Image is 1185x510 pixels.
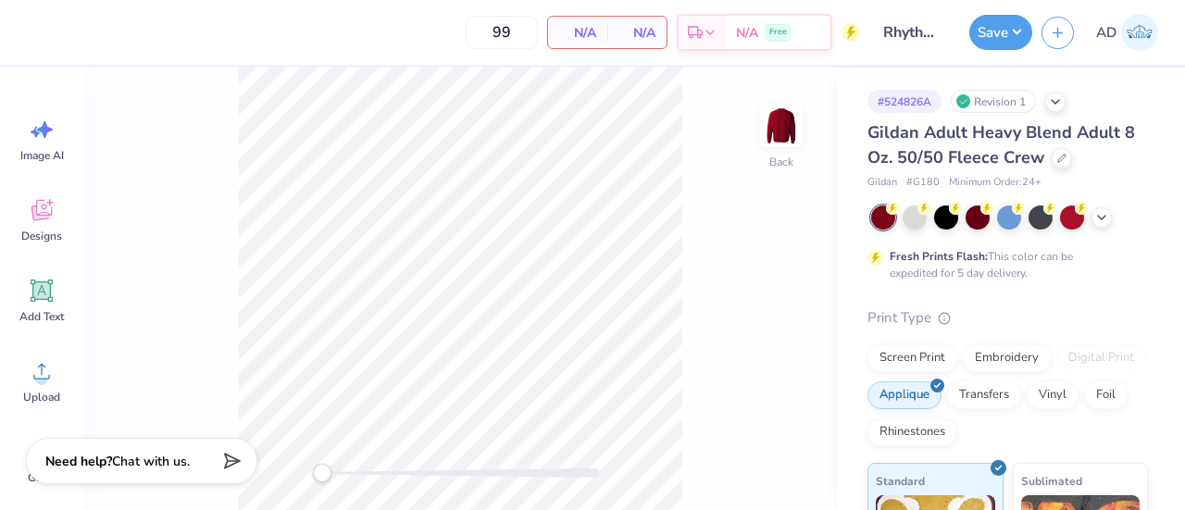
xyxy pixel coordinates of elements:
span: Chat with us. [112,453,190,470]
div: Foil [1084,381,1128,409]
span: Upload [23,390,60,404]
span: Sublimated [1021,471,1082,491]
span: Free [769,26,787,39]
button: Save [969,15,1032,50]
div: Print Type [867,307,1148,329]
div: Accessibility label [313,464,331,482]
span: Designs [21,229,62,243]
input: – – [466,16,538,49]
div: Rhinestones [867,418,957,446]
div: # 524826A [867,90,942,113]
span: Standard [876,471,925,491]
span: Image AI [20,148,64,163]
span: Minimum Order: 24 + [949,175,1042,191]
span: Gildan Adult Heavy Blend Adult 8 Oz. 50/50 Fleece Crew [867,121,1135,168]
span: Gildan [867,175,897,191]
strong: Need help? [45,453,112,470]
div: Transfers [947,381,1021,409]
img: Back [763,107,800,144]
div: Applique [867,381,942,409]
div: This color can be expedited for 5 day delivery. [890,248,1117,281]
div: Back [769,154,793,170]
div: Screen Print [867,344,957,372]
span: # G180 [906,175,940,191]
span: AD [1096,22,1116,44]
span: N/A [736,23,758,43]
span: Add Text [19,309,64,324]
input: Untitled Design [869,14,960,51]
div: Vinyl [1027,381,1079,409]
div: Embroidery [963,344,1051,372]
div: Revision 1 [951,90,1036,113]
a: AD [1088,14,1166,51]
strong: Fresh Prints Flash: [890,249,988,264]
span: N/A [559,23,596,43]
img: Ava Dee [1121,14,1158,51]
div: Digital Print [1056,344,1146,372]
span: N/A [618,23,655,43]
